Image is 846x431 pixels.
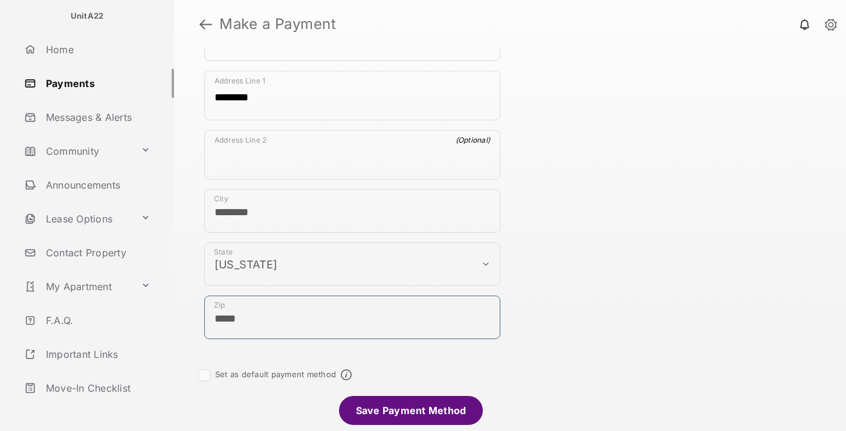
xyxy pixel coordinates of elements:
a: Move-In Checklist [19,374,174,403]
label: Set as default payment method [215,369,336,379]
a: My Apartment [19,272,136,301]
a: Contact Property [19,238,174,267]
a: Home [19,35,174,64]
div: payment_method_screening[postal_addresses][addressLine1] [204,71,500,120]
span: Default payment method info [341,369,352,380]
a: Payments [19,69,174,98]
a: Community [19,137,136,166]
a: Messages & Alerts [19,103,174,132]
div: payment_method_screening[postal_addresses][postalCode] [204,296,500,339]
a: Lease Options [19,204,136,233]
div: payment_method_screening[postal_addresses][addressLine2] [204,130,500,180]
li: Save Payment Method [339,396,483,425]
div: payment_method_screening[postal_addresses][locality] [204,189,500,233]
a: Important Links [19,340,155,369]
a: F.A.Q. [19,306,174,335]
strong: Make a Payment [219,17,336,31]
p: UnitA22 [71,10,104,22]
div: payment_method_screening[postal_addresses][administrativeArea] [204,242,500,286]
a: Announcements [19,170,174,199]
